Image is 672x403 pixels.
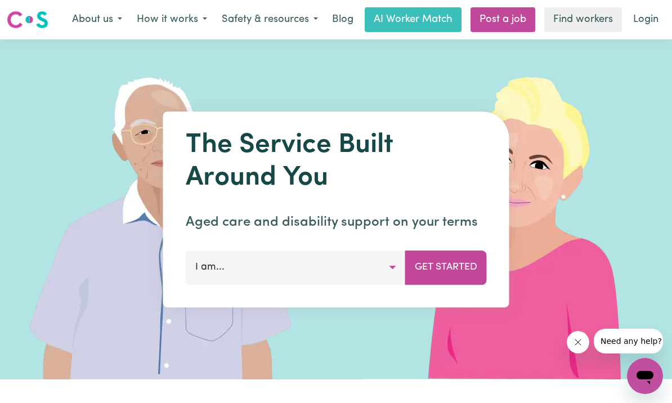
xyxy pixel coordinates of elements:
[594,329,663,353] iframe: Message from company
[7,10,48,30] img: Careseekers logo
[186,129,487,194] h1: The Service Built Around You
[405,250,487,284] button: Get Started
[186,212,487,232] p: Aged care and disability support on your terms
[627,358,663,394] iframe: Button to launch messaging window
[325,7,360,32] a: Blog
[129,8,214,32] button: How it works
[7,7,48,33] a: Careseekers logo
[544,7,622,32] a: Find workers
[214,8,325,32] button: Safety & resources
[567,331,589,353] iframe: Close message
[186,250,406,284] button: I am...
[65,8,129,32] button: About us
[471,7,535,32] a: Post a job
[365,7,462,32] a: AI Worker Match
[626,7,665,32] a: Login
